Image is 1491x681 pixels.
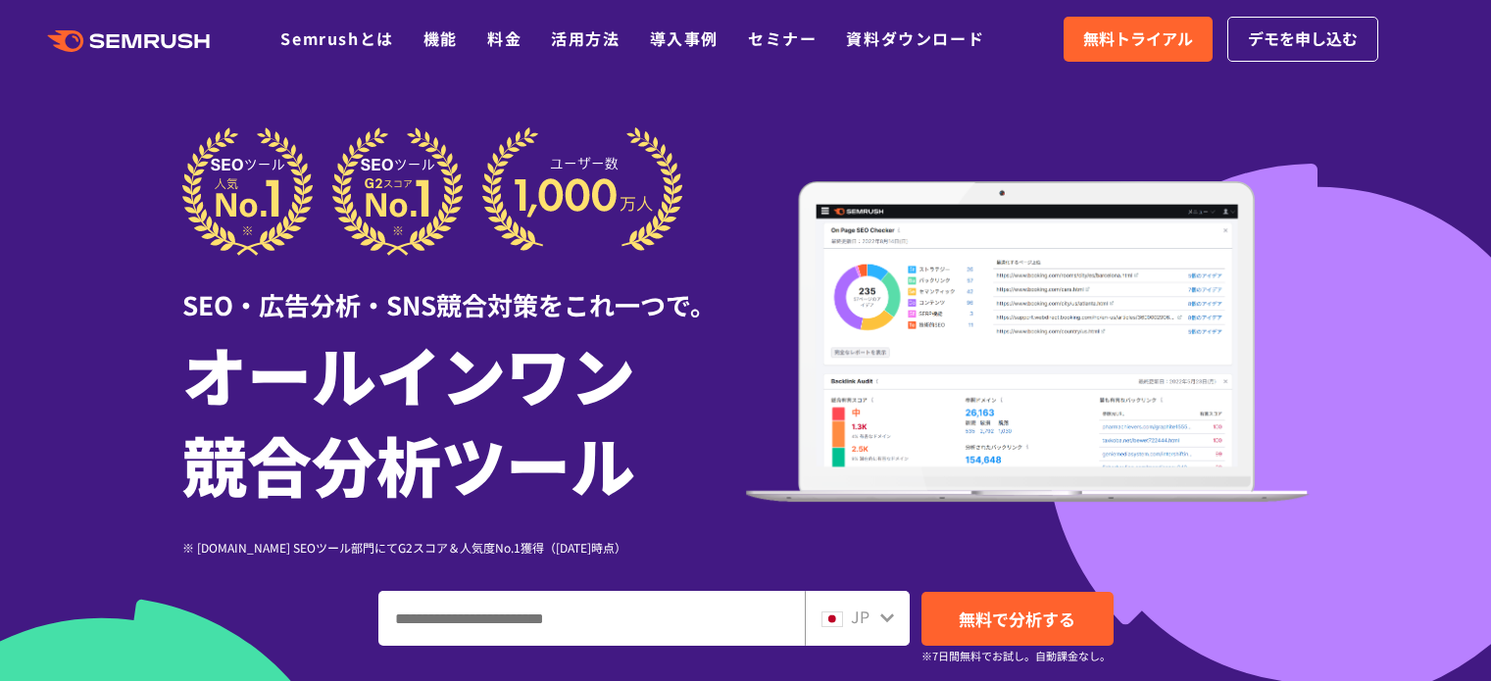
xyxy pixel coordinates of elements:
a: 無料トライアル [1064,17,1213,62]
a: 機能 [423,26,458,50]
h1: オールインワン 競合分析ツール [182,328,746,509]
a: 無料で分析する [921,592,1114,646]
small: ※7日間無料でお試し。自動課金なし。 [921,647,1111,665]
a: セミナー [748,26,817,50]
span: 無料トライアル [1083,26,1193,52]
a: デモを申し込む [1227,17,1378,62]
span: JP [851,605,870,628]
a: 料金 [487,26,522,50]
input: ドメイン、キーワードまたはURLを入力してください [379,592,804,645]
span: 無料で分析する [959,607,1075,631]
a: Semrushとは [280,26,393,50]
div: SEO・広告分析・SNS競合対策をこれ一つで。 [182,256,746,323]
a: 導入事例 [650,26,719,50]
a: 活用方法 [551,26,620,50]
div: ※ [DOMAIN_NAME] SEOツール部門にてG2スコア＆人気度No.1獲得（[DATE]時点） [182,538,746,557]
a: 資料ダウンロード [846,26,984,50]
span: デモを申し込む [1248,26,1358,52]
